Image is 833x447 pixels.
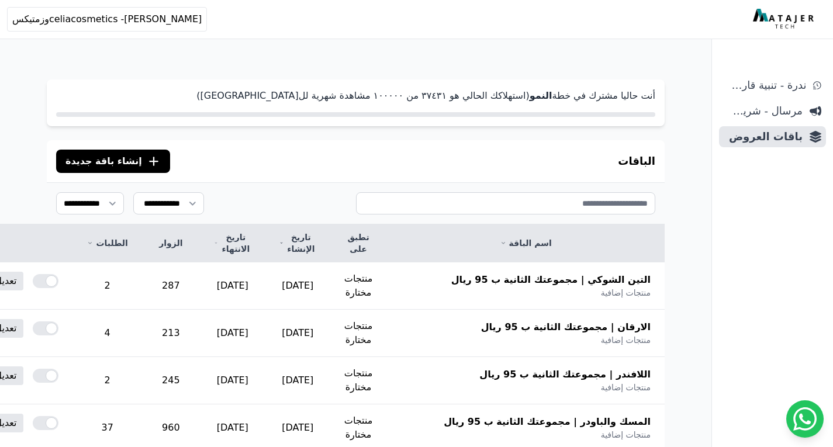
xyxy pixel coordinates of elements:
[753,9,817,30] img: MatajerTech Logo
[618,153,655,169] h3: الباقات
[279,231,316,255] a: تاريخ الإنشاء
[142,357,200,404] td: 245
[330,224,387,262] th: تطبق على
[72,357,141,404] td: 2
[214,231,251,255] a: تاريخ الانتهاء
[142,262,200,310] td: 287
[7,7,207,32] button: celiacosmetics -[PERSON_NAME]وزمتيكس
[400,237,651,249] a: اسم الباقة
[200,357,265,404] td: [DATE]
[601,287,651,299] span: منتجات إضافية
[12,12,202,26] span: celiacosmetics -[PERSON_NAME]وزمتيكس
[56,89,655,103] p: أنت حاليا مشترك في خطة (استهلاكك الحالي هو ۳٧٤۳١ من ١۰۰۰۰۰ مشاهدة شهرية لل[GEOGRAPHIC_DATA])
[87,237,127,249] a: الطلبات
[265,310,330,357] td: [DATE]
[724,77,806,93] span: ندرة - تنبية قارب علي النفاذ
[481,320,651,334] span: الارقان | مجموعتك الثانية ب 95 ريال
[72,310,141,357] td: 4
[479,368,651,382] span: اللافندر | مجموعتك الثانية ب 95 ريال
[601,429,651,441] span: منتجات إضافية
[200,262,265,310] td: [DATE]
[724,103,803,119] span: مرسال - شريط دعاية
[142,224,200,262] th: الزوار
[265,357,330,404] td: [DATE]
[330,357,387,404] td: منتجات مختارة
[530,90,552,101] strong: النمو
[601,334,651,346] span: منتجات إضافية
[56,150,170,173] button: إنشاء باقة جديدة
[330,310,387,357] td: منتجات مختارة
[601,382,651,393] span: منتجات إضافية
[444,415,651,429] span: المسك والباودر | مجموعتك الثانية ب 95 ريال
[451,273,651,287] span: التين الشوكي | مجموعتك الثانية ب 95 ريال
[142,310,200,357] td: 213
[265,262,330,310] td: [DATE]
[200,310,265,357] td: [DATE]
[330,262,387,310] td: منتجات مختارة
[72,262,141,310] td: 2
[65,154,142,168] span: إنشاء باقة جديدة
[724,129,803,145] span: باقات العروض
